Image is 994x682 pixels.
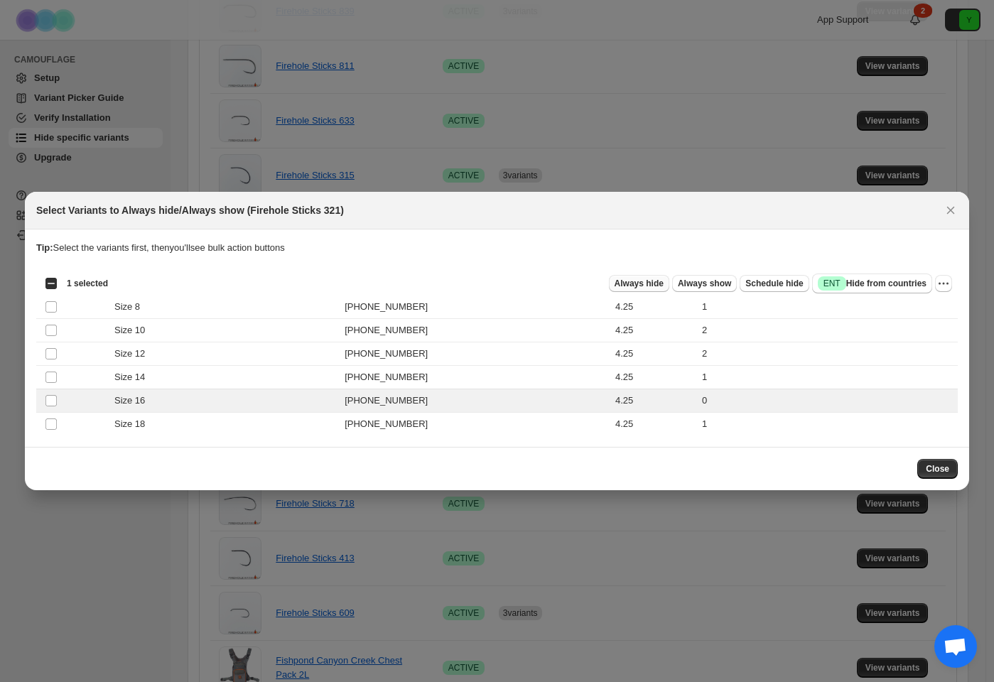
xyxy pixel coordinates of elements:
button: Schedule hide [740,275,809,292]
td: [PHONE_NUMBER] [340,366,611,389]
td: [PHONE_NUMBER] [340,413,611,436]
p: Select the variants first, then you'll see bulk action buttons [36,241,958,255]
td: 1 [698,366,958,389]
td: 4.25 [611,319,698,342]
span: Size 14 [114,370,153,384]
span: Close [926,463,949,475]
span: Always show [678,278,731,289]
td: [PHONE_NUMBER] [340,342,611,366]
span: Size 18 [114,417,153,431]
td: 4.25 [611,342,698,366]
button: Close [941,200,961,220]
button: More actions [935,275,952,292]
span: Size 16 [114,394,153,408]
span: Hide from countries [818,276,927,291]
td: [PHONE_NUMBER] [340,319,611,342]
h2: Select Variants to Always hide/Always show (Firehole Sticks 321) [36,203,344,217]
td: 2 [698,319,958,342]
td: [PHONE_NUMBER] [340,296,611,319]
strong: Tip: [36,242,53,253]
button: SuccessENTHide from countries [812,274,932,293]
td: 1 [698,296,958,319]
td: 4.25 [611,296,698,319]
button: Close [917,459,958,479]
td: 4.25 [611,413,698,436]
div: Open chat [934,625,977,668]
span: Schedule hide [745,278,803,289]
button: Always hide [609,275,669,292]
td: [PHONE_NUMBER] [340,389,611,413]
span: Size 8 [114,300,148,314]
td: 2 [698,342,958,366]
td: 1 [698,413,958,436]
span: Size 10 [114,323,153,337]
span: Size 12 [114,347,153,361]
td: 4.25 [611,389,698,413]
span: 1 selected [67,278,108,289]
td: 4.25 [611,366,698,389]
span: Always hide [615,278,664,289]
td: 0 [698,389,958,413]
button: Always show [672,275,737,292]
span: ENT [823,278,841,289]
